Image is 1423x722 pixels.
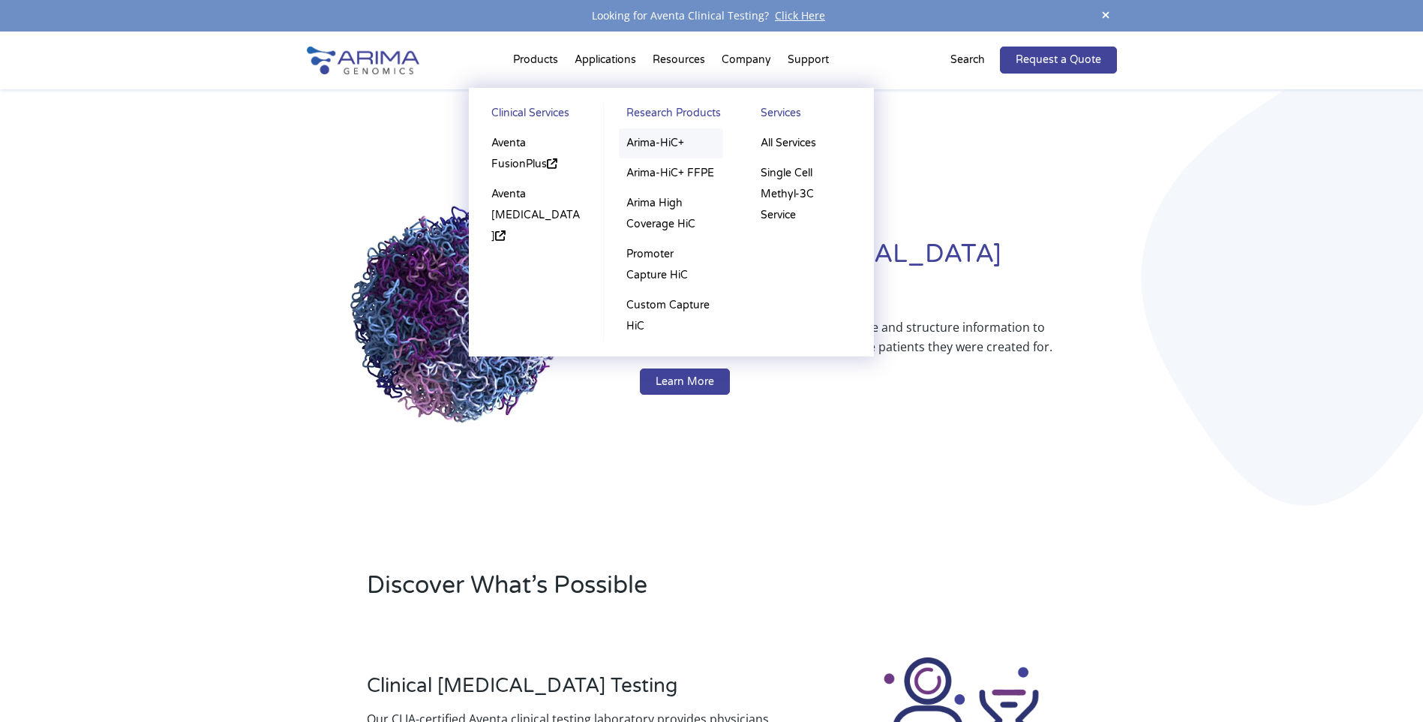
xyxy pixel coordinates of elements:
iframe: Chat Widget [1348,650,1423,722]
a: Aventa FusionPlus [484,128,589,179]
a: Research Products [619,103,723,128]
div: Widget de chat [1348,650,1423,722]
div: Looking for Aventa Clinical Testing? [307,6,1117,26]
h1: Redefining [MEDICAL_DATA] Diagnostics [640,237,1116,317]
img: Arima-Genomics-logo [307,47,419,74]
a: Single Cell Methyl-3C Service [753,158,858,230]
h2: Discover What’s Possible [367,569,903,614]
a: Aventa [MEDICAL_DATA] [484,179,589,251]
a: Click Here [769,8,831,23]
a: Custom Capture HiC [619,290,723,341]
p: Search [950,50,985,70]
a: Arima High Coverage HiC [619,188,723,239]
a: Arima-HiC+ FFPE [619,158,723,188]
h3: Clinical [MEDICAL_DATA] Testing [367,674,775,709]
a: Arima-HiC+ [619,128,723,158]
a: Services [753,103,858,128]
a: All Services [753,128,858,158]
a: Request a Quote [1000,47,1117,74]
a: Learn More [640,369,730,396]
a: Promoter Capture HiC [619,239,723,290]
a: Clinical Services [484,103,589,128]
